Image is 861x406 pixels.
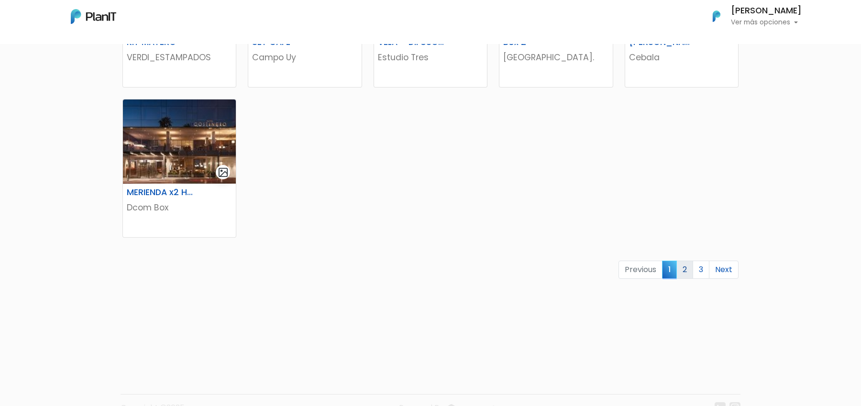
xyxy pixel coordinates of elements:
h6: [PERSON_NAME] [731,7,802,15]
a: gallery-light MERIENDA x2 HOTEL COSTANERO Dcom Box [122,99,236,238]
button: PlanIt Logo [PERSON_NAME] Ver más opciones [700,4,802,29]
p: Ver más opciones [731,19,802,26]
a: Next [709,261,739,279]
p: Dcom Box [127,201,232,214]
a: 3 [693,261,709,279]
div: ¿Necesitás ayuda? [49,9,138,28]
a: 2 [676,261,693,279]
h6: MERIENDA x2 HOTEL COSTANERO [121,187,199,198]
p: Cebala [629,51,734,64]
img: thumb_fachada-del-hotel.jpg [123,99,236,184]
img: gallery-light [218,167,229,178]
p: Campo Uy [252,51,357,64]
p: Estudio Tres [378,51,483,64]
img: PlanIt Logo [706,6,727,27]
span: 1 [662,261,677,278]
p: [GEOGRAPHIC_DATA]. [503,51,608,64]
p: VERDI_ESTAMPADOS [127,51,232,64]
img: PlanIt Logo [71,9,116,24]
